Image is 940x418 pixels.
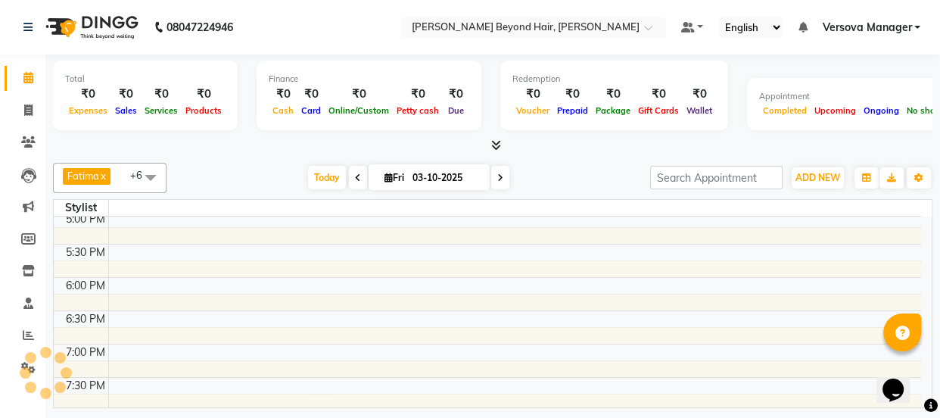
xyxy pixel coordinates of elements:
[325,86,393,103] div: ₹0
[39,6,142,48] img: logo
[876,357,925,403] iframe: chat widget
[860,105,903,116] span: Ongoing
[393,105,443,116] span: Petty cash
[512,86,553,103] div: ₹0
[683,86,716,103] div: ₹0
[99,170,106,182] a: x
[141,105,182,116] span: Services
[65,73,226,86] div: Total
[634,105,683,116] span: Gift Cards
[63,311,108,327] div: 6:30 PM
[683,105,716,116] span: Wallet
[512,73,716,86] div: Redemption
[297,105,325,116] span: Card
[54,200,108,216] div: Stylist
[130,169,154,181] span: +6
[444,105,468,116] span: Due
[592,105,634,116] span: Package
[393,86,443,103] div: ₹0
[553,105,592,116] span: Prepaid
[167,6,233,48] b: 08047224946
[650,166,783,189] input: Search Appointment
[759,105,811,116] span: Completed
[182,105,226,116] span: Products
[297,86,325,103] div: ₹0
[795,172,840,183] span: ADD NEW
[65,86,111,103] div: ₹0
[592,86,634,103] div: ₹0
[182,86,226,103] div: ₹0
[634,86,683,103] div: ₹0
[111,86,141,103] div: ₹0
[141,86,182,103] div: ₹0
[325,105,393,116] span: Online/Custom
[63,278,108,294] div: 6:00 PM
[811,105,860,116] span: Upcoming
[822,20,911,36] span: Versova Manager
[65,105,111,116] span: Expenses
[512,105,553,116] span: Voucher
[269,86,297,103] div: ₹0
[443,86,469,103] div: ₹0
[381,172,408,183] span: Fri
[63,245,108,260] div: 5:30 PM
[308,166,346,189] span: Today
[63,345,108,360] div: 7:00 PM
[63,211,108,227] div: 5:00 PM
[111,105,141,116] span: Sales
[269,105,297,116] span: Cash
[63,378,108,394] div: 7:30 PM
[269,73,469,86] div: Finance
[408,167,484,189] input: 2025-10-03
[792,167,844,189] button: ADD NEW
[553,86,592,103] div: ₹0
[67,170,99,182] span: Fatima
